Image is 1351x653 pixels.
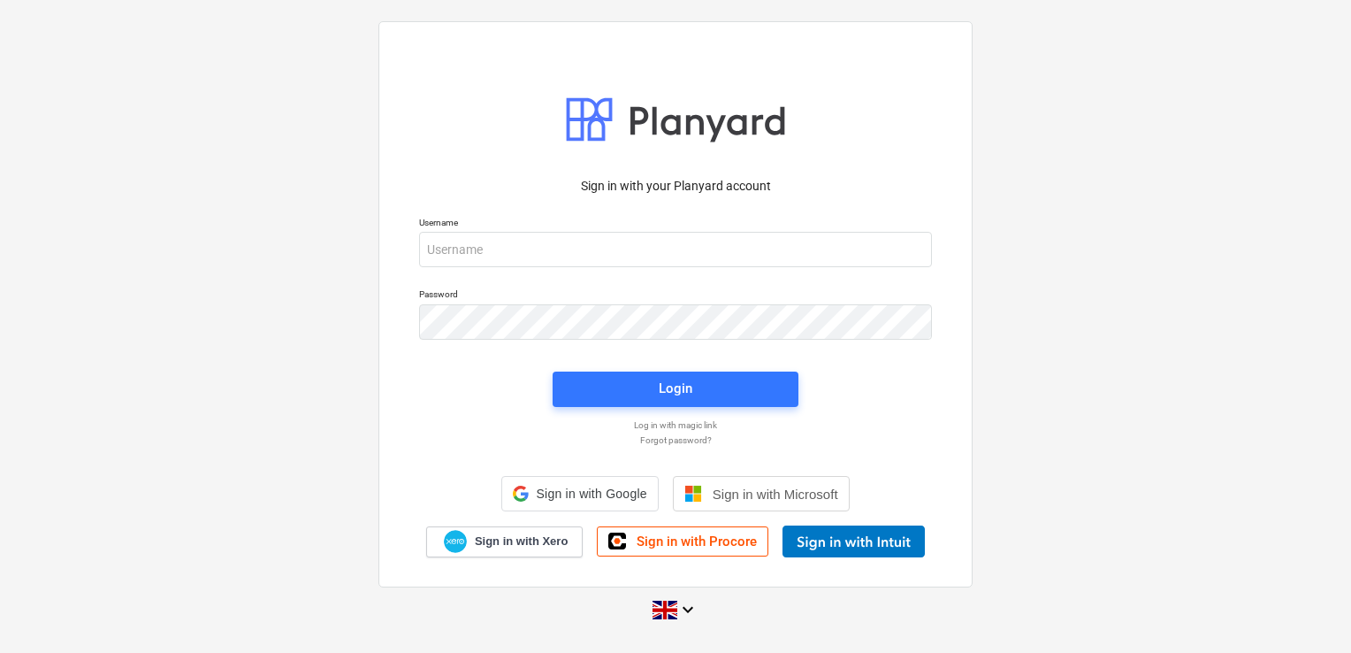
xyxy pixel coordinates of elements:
span: Sign in with Xero [475,534,568,549]
img: Microsoft logo [684,485,702,503]
p: Password [419,288,932,303]
span: Sign in with Google [536,487,646,501]
a: Sign in with Procore [597,526,768,557]
span: Sign in with Procore [637,534,757,549]
img: Xero logo [444,530,467,554]
a: Forgot password? [410,434,941,446]
a: Log in with magic link [410,419,941,431]
i: keyboard_arrow_down [677,599,698,620]
p: Sign in with your Planyard account [419,177,932,196]
p: Username [419,217,932,232]
span: Sign in with Microsoft [713,487,838,502]
div: Login [659,377,692,400]
div: Sign in with Google [501,476,658,511]
a: Sign in with Xero [426,526,584,557]
input: Username [419,232,932,267]
button: Login [553,372,798,407]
